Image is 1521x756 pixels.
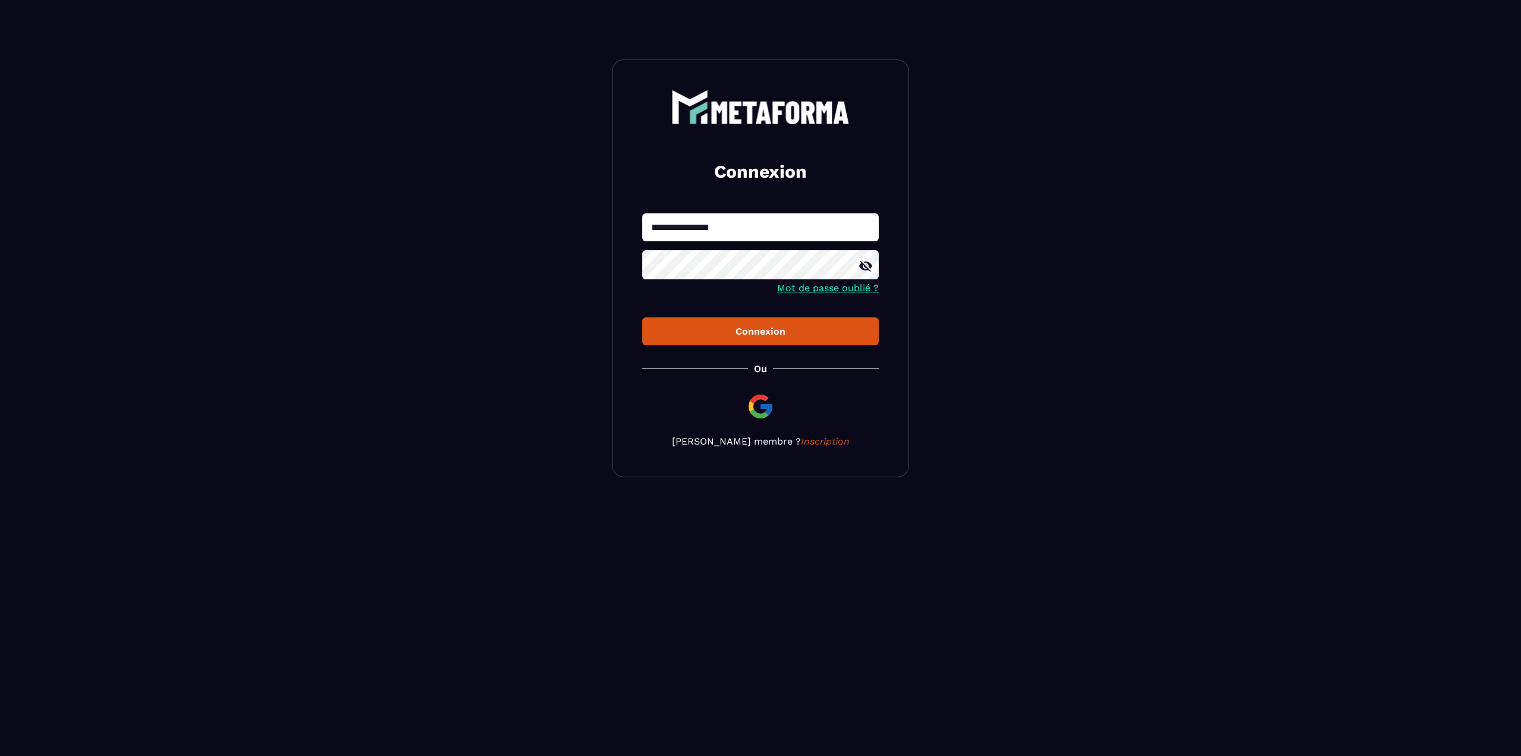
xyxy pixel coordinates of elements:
div: Connexion [652,326,869,337]
button: Connexion [642,317,879,345]
a: logo [642,90,879,124]
img: google [746,392,775,421]
a: Inscription [801,436,850,447]
p: [PERSON_NAME] membre ? [642,436,879,447]
h2: Connexion [657,160,864,184]
a: Mot de passe oublié ? [777,282,879,294]
p: Ou [754,363,767,374]
img: logo [671,90,850,124]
